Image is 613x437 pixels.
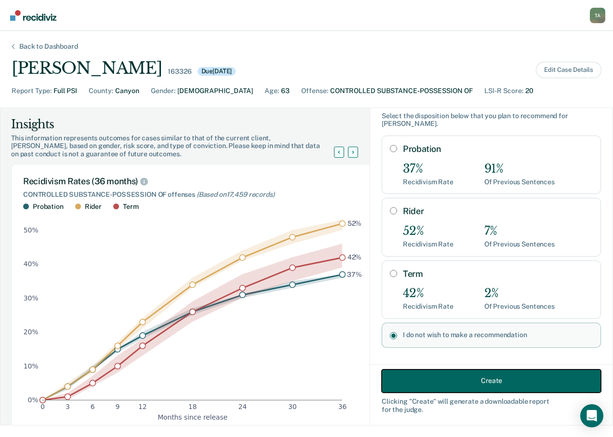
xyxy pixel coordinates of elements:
text: 0% [28,396,39,404]
div: 63 [281,86,290,96]
text: 50% [24,227,39,234]
div: Of Previous Sentences [484,302,555,311]
span: (Based on 17,459 records ) [197,191,275,198]
g: dot [40,221,346,403]
text: Months since release [158,413,227,421]
text: 37% [347,271,362,278]
label: Probation [403,144,593,154]
div: Insights [11,117,346,132]
div: Select the disposition below that you plan to recommend for [PERSON_NAME] . [382,112,601,128]
text: 20% [24,328,39,336]
div: Recidivism Rate [403,302,453,311]
div: 7% [484,224,555,238]
g: text [347,219,362,278]
text: 18 [188,403,197,411]
div: This information represents outcomes for cases similar to that of the current client, [PERSON_NAM... [11,134,346,158]
g: x-axis tick label [40,403,346,411]
div: 163326 [168,68,191,76]
button: Create [382,369,601,392]
label: Rider [403,206,593,217]
div: Full PSI [53,86,77,96]
div: Probation [33,203,64,211]
div: 42% [403,287,453,300]
div: Open Intercom Messenger [580,404,603,427]
text: 40% [24,260,39,268]
div: T A [590,8,605,23]
div: CONTROLLED SUBSTANCE-POSSESSION OF [330,86,473,96]
div: 20 [525,86,533,96]
text: 10% [24,362,39,370]
text: 9 [116,403,120,411]
div: [DEMOGRAPHIC_DATA] [177,86,253,96]
button: Edit Case Details [536,62,601,78]
label: I do not wish to make a recommendation [403,331,593,339]
text: 3 [66,403,70,411]
text: 42% [347,254,362,261]
div: Gender : [151,86,175,96]
text: 0 [40,403,45,411]
div: LSI-R Score : [484,86,523,96]
div: Term [123,203,138,211]
div: Of Previous Sentences [484,178,555,186]
div: Canyon [115,86,139,96]
text: 6 [91,403,95,411]
text: 30 [288,403,297,411]
div: Due [DATE] [198,67,236,76]
text: 12 [138,403,147,411]
div: Recidivism Rates (36 months) [23,176,362,187]
div: Of Previous Sentences [484,240,555,248]
div: 37% [403,162,453,176]
div: County : [89,86,113,96]
div: Offense : [301,86,328,96]
label: Term [403,269,593,279]
div: Rider [85,203,102,211]
div: Clicking " Create " will generate a downloadable report for the judge. [382,397,601,413]
div: 52% [403,224,453,238]
div: Recidivism Rate [403,178,453,186]
g: area [42,220,342,400]
text: 24 [238,403,247,411]
text: 36 [338,403,347,411]
img: Recidiviz [10,10,56,21]
button: Profile dropdown button [590,8,605,23]
div: Recidivism Rate [403,240,453,248]
div: CONTROLLED SUBSTANCE-POSSESSION OF offenses [23,191,362,199]
div: [PERSON_NAME] [12,58,162,78]
div: 2% [484,287,555,300]
div: Report Type : [12,86,52,96]
g: x-axis label [158,413,227,421]
div: 91% [484,162,555,176]
text: 52% [347,219,362,227]
text: 30% [24,294,39,302]
g: y-axis tick label [24,227,39,404]
div: Back to Dashboard [8,42,90,51]
div: Age : [265,86,279,96]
